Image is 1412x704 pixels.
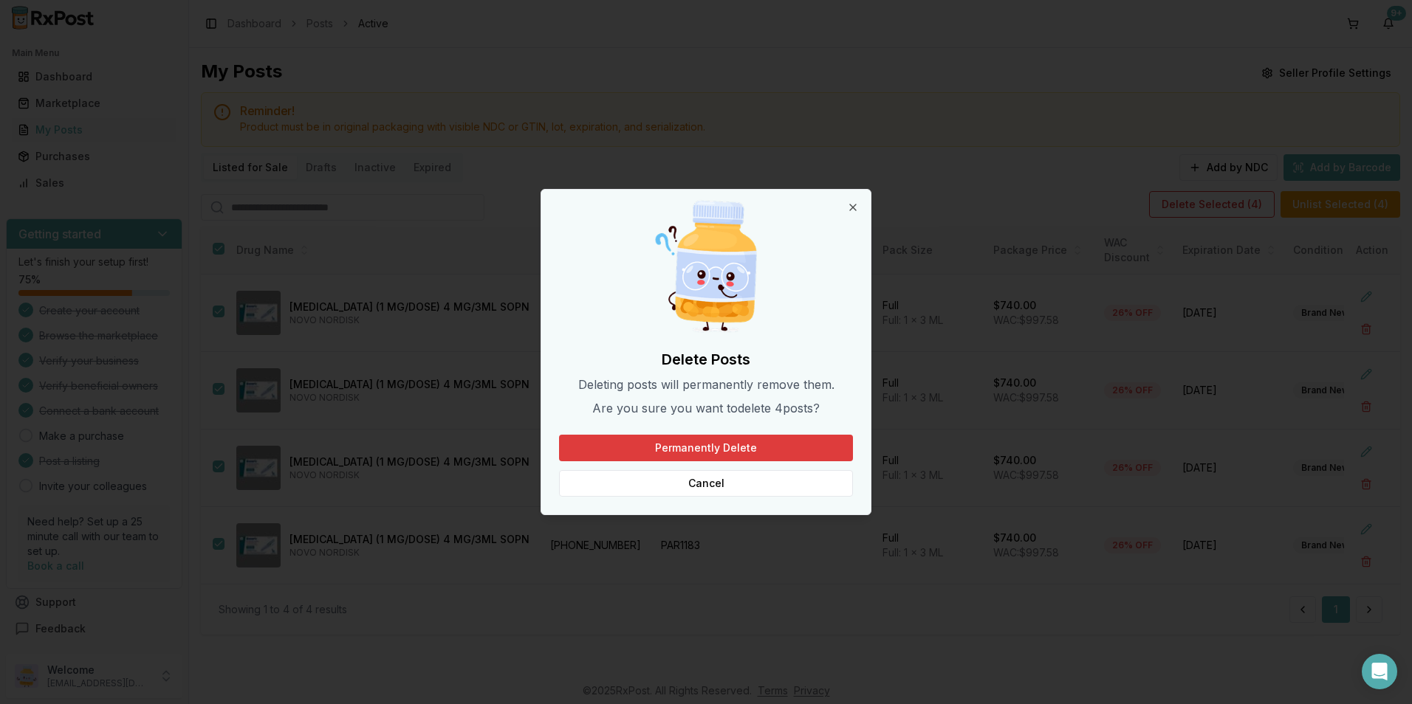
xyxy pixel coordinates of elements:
[559,435,853,461] button: Permanently Delete
[559,376,853,393] p: Deleting posts will permanently remove them.
[635,196,777,337] img: Curious Pill Bottle
[559,399,853,417] p: Are you sure you want to delete 4 post s ?
[559,349,853,370] h2: Delete Posts
[559,470,853,497] button: Cancel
